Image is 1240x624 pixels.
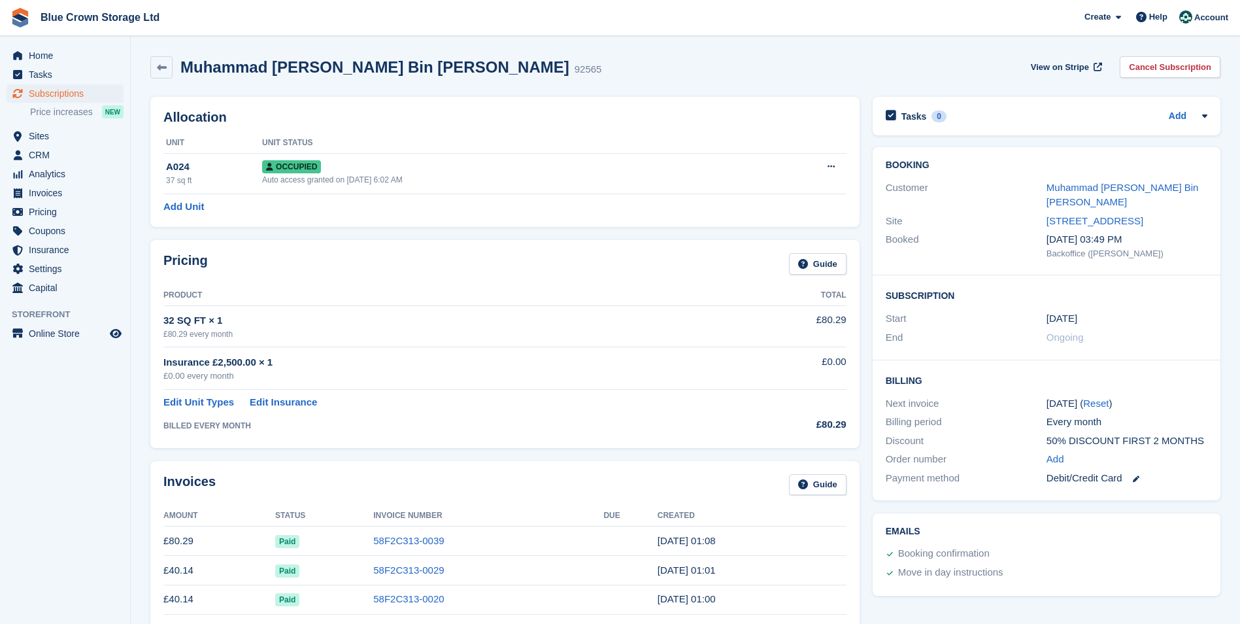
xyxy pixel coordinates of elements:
[163,199,204,215] a: Add Unit
[1169,109,1186,124] a: Add
[7,84,124,103] a: menu
[658,535,716,546] time: 2025-08-28 00:08:08 UTC
[7,260,124,278] a: menu
[250,395,317,410] a: Edit Insurance
[7,46,124,65] a: menu
[886,160,1207,171] h2: Booking
[29,241,107,259] span: Insurance
[29,146,107,164] span: CRM
[735,285,846,306] th: Total
[1047,232,1207,247] div: [DATE] 03:49 PM
[886,415,1047,430] div: Billing period
[7,222,124,240] a: menu
[886,396,1047,411] div: Next invoice
[886,311,1047,326] div: Start
[886,288,1207,302] h2: Subscription
[886,330,1047,345] div: End
[163,420,735,432] div: BILLED EVERY MONTH
[10,8,30,27] img: stora-icon-8386f47178a22dfd0bd8f6a31ec36ba5ce8667c1dd55bd0f319d3a0aa187defe.svg
[7,184,124,202] a: menu
[886,181,1047,210] div: Customer
[262,174,751,186] div: Auto access granted on [DATE] 6:02 AM
[7,203,124,221] a: menu
[1047,434,1207,449] div: 50% DISCOUNT FIRST 2 MONTHS
[7,279,124,297] a: menu
[29,46,107,65] span: Home
[1120,56,1220,78] a: Cancel Subscription
[931,111,947,122] div: 0
[275,564,299,578] span: Paid
[1047,247,1207,260] div: Backoffice ([PERSON_NAME])
[163,110,846,125] h2: Allocation
[7,165,124,183] a: menu
[29,65,107,84] span: Tasks
[35,7,165,28] a: Blue Crown Storage Ltd
[163,527,275,556] td: £80.29
[29,184,107,202] span: Invoices
[898,546,990,562] div: Booking confirmation
[658,593,716,604] time: 2025-06-28 00:00:36 UTC
[12,308,130,321] span: Storefront
[163,474,216,496] h2: Invoices
[30,106,93,118] span: Price increases
[163,556,275,585] td: £40.14
[7,146,124,164] a: menu
[262,133,751,154] th: Unit Status
[735,347,846,390] td: £0.00
[1179,10,1192,24] img: John Marshall
[658,506,846,527] th: Created
[1084,10,1111,24] span: Create
[1047,182,1199,208] a: Muhammad [PERSON_NAME] Bin [PERSON_NAME]
[1149,10,1167,24] span: Help
[29,324,107,343] span: Online Store
[1047,311,1077,326] time: 2025-06-28 00:00:00 UTC
[163,328,735,340] div: £80.29 every month
[275,506,373,527] th: Status
[886,232,1047,260] div: Booked
[373,593,444,604] a: 58F2C313-0020
[163,585,275,614] td: £40.14
[1047,452,1064,467] a: Add
[7,65,124,84] a: menu
[7,241,124,259] a: menu
[163,133,262,154] th: Unit
[1047,332,1084,343] span: Ongoing
[886,373,1207,387] h2: Billing
[789,474,846,496] a: Guide
[886,527,1207,537] h2: Emails
[1194,11,1228,24] span: Account
[163,313,735,328] div: 32 SQ FT × 1
[29,84,107,103] span: Subscriptions
[7,127,124,145] a: menu
[29,127,107,145] span: Sites
[29,260,107,278] span: Settings
[163,506,275,527] th: Amount
[898,565,1003,581] div: Move in day instructions
[735,417,846,432] div: £80.29
[1047,215,1143,226] a: [STREET_ADDRESS]
[29,222,107,240] span: Coupons
[886,471,1047,486] div: Payment method
[789,253,846,275] a: Guide
[275,593,299,606] span: Paid
[163,285,735,306] th: Product
[102,105,124,118] div: NEW
[275,535,299,548] span: Paid
[603,506,657,527] th: Due
[163,395,234,410] a: Edit Unit Types
[7,324,124,343] a: menu
[1031,61,1089,74] span: View on Stripe
[1047,415,1207,430] div: Every month
[1047,396,1207,411] div: [DATE] ( )
[886,214,1047,229] div: Site
[886,452,1047,467] div: Order number
[30,105,124,119] a: Price increases NEW
[29,279,107,297] span: Capital
[1026,56,1105,78] a: View on Stripe
[1083,398,1109,409] a: Reset
[373,564,444,576] a: 58F2C313-0029
[166,160,262,175] div: A024
[166,175,262,186] div: 37 sq ft
[108,326,124,341] a: Preview store
[163,370,735,383] div: £0.00 every month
